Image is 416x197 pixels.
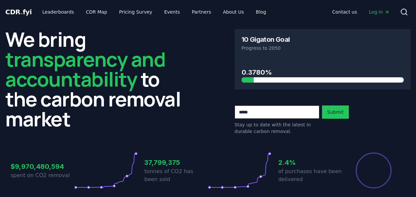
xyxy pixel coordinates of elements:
[242,36,290,43] h3: 10 Gigaton Goal
[218,6,249,18] a: About Us
[369,9,390,15] span: Log in
[11,162,74,171] h3: $9,970,480,594
[251,6,271,18] a: Blog
[5,29,182,129] h2: We bring to the carbon removal market
[242,67,404,77] h3: 0.3780%
[187,6,216,18] a: Partners
[278,158,342,167] h3: 2.4%
[327,6,395,18] nav: Main
[242,45,404,51] p: Progress to 2050
[5,7,32,17] a: CDR.fyi
[81,6,113,18] a: CDR Map
[144,167,208,183] p: tonnes of CO2 has been sold
[11,171,74,179] p: spent on CO2 removal
[114,6,158,18] a: Pricing Survey
[5,8,32,16] span: CDR fyi
[144,158,208,167] h3: 37,799,375
[355,152,392,189] div: Percentage of sales delivered
[5,45,165,93] span: transparency and accountability
[37,6,79,18] a: Leaderboards
[364,6,395,18] a: Log in
[327,6,362,18] a: Contact us
[159,6,185,18] a: Events
[21,8,23,16] span: .
[37,6,271,18] nav: Main
[235,121,319,135] p: Stay up to date with the latest in durable carbon removal.
[278,167,342,183] p: of purchases have been delivered
[322,105,349,119] button: Submit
